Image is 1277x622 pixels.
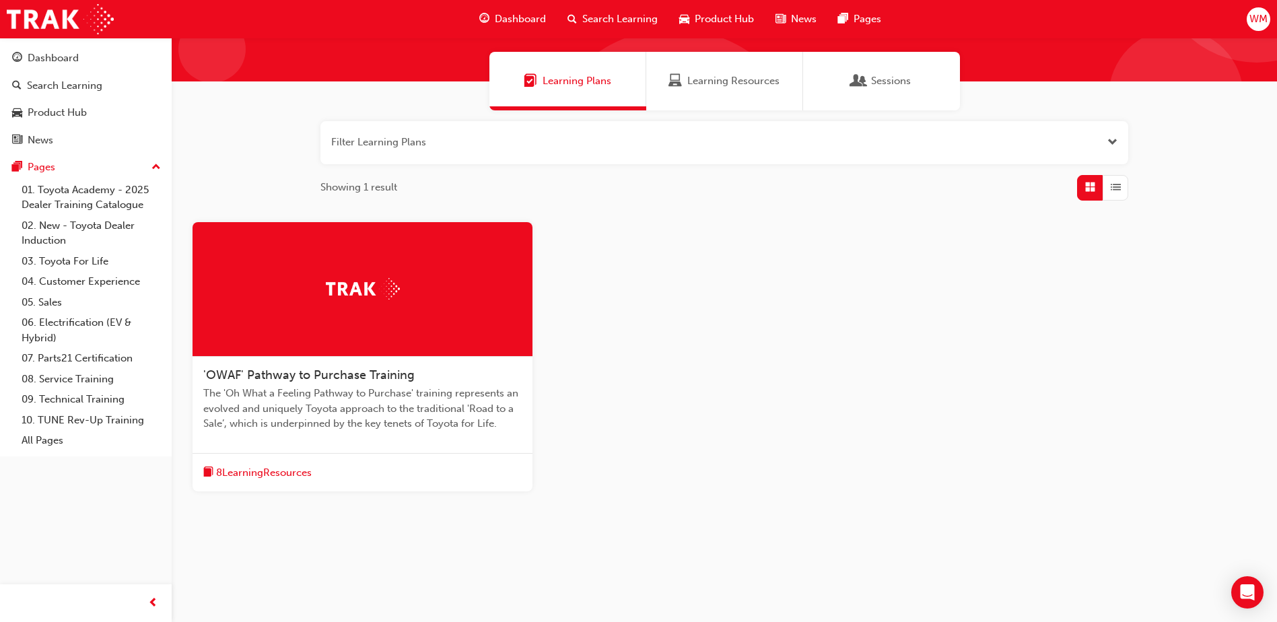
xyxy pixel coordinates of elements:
button: book-icon8LearningResources [203,464,312,481]
span: WM [1249,11,1268,27]
div: Pages [28,160,55,175]
span: book-icon [203,464,213,481]
a: Learning ResourcesLearning Resources [646,52,803,110]
div: Search Learning [27,78,102,94]
a: News [5,128,166,153]
span: Learning Plans [524,73,537,89]
div: Dashboard [28,50,79,66]
span: Sessions [871,73,911,89]
a: search-iconSearch Learning [557,5,668,33]
div: News [28,133,53,148]
a: 06. Electrification (EV & Hybrid) [16,312,166,348]
span: List [1111,180,1121,195]
span: news-icon [12,135,22,147]
a: 07. Parts21 Certification [16,348,166,369]
span: Sessions [852,73,866,89]
a: Trak'OWAF' Pathway to Purchase TrainingThe 'Oh What a Feeling Pathway to Purchase' training repre... [193,222,532,492]
a: pages-iconPages [827,5,892,33]
span: News [791,11,817,27]
a: Learning PlansLearning Plans [489,52,646,110]
div: Product Hub [28,105,87,120]
span: search-icon [567,11,577,28]
a: 09. Technical Training [16,389,166,410]
a: All Pages [16,430,166,451]
a: 03. Toyota For Life [16,251,166,272]
span: prev-icon [148,595,158,612]
div: Open Intercom Messenger [1231,576,1264,609]
a: 01. Toyota Academy - 2025 Dealer Training Catalogue [16,180,166,215]
a: car-iconProduct Hub [668,5,765,33]
a: guage-iconDashboard [469,5,557,33]
span: guage-icon [479,11,489,28]
img: Trak [7,4,114,34]
span: Dashboard [495,11,546,27]
span: Pages [854,11,881,27]
span: car-icon [12,107,22,119]
span: Search Learning [582,11,658,27]
span: Product Hub [695,11,754,27]
span: guage-icon [12,53,22,65]
button: WM [1247,7,1270,31]
a: Dashboard [5,46,166,71]
span: pages-icon [838,11,848,28]
img: Trak [326,278,400,299]
span: up-icon [151,159,161,176]
span: pages-icon [12,162,22,174]
a: 05. Sales [16,292,166,313]
a: 02. New - Toyota Dealer Induction [16,215,166,251]
button: Open the filter [1107,135,1117,150]
a: 04. Customer Experience [16,271,166,292]
a: 10. TUNE Rev-Up Training [16,410,166,431]
span: Showing 1 result [320,180,397,195]
span: 'OWAF' Pathway to Purchase Training [203,368,415,382]
span: news-icon [775,11,786,28]
span: Learning Resources [687,73,780,89]
span: Grid [1085,180,1095,195]
button: Pages [5,155,166,180]
a: 08. Service Training [16,369,166,390]
a: Product Hub [5,100,166,125]
a: Search Learning [5,73,166,98]
a: news-iconNews [765,5,827,33]
span: search-icon [12,80,22,92]
span: The 'Oh What a Feeling Pathway to Purchase' training represents an evolved and uniquely Toyota ap... [203,386,522,431]
button: DashboardSearch LearningProduct HubNews [5,43,166,155]
span: car-icon [679,11,689,28]
span: Learning Plans [543,73,611,89]
span: 8 Learning Resources [216,465,312,481]
span: Learning Resources [668,73,682,89]
a: SessionsSessions [803,52,960,110]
